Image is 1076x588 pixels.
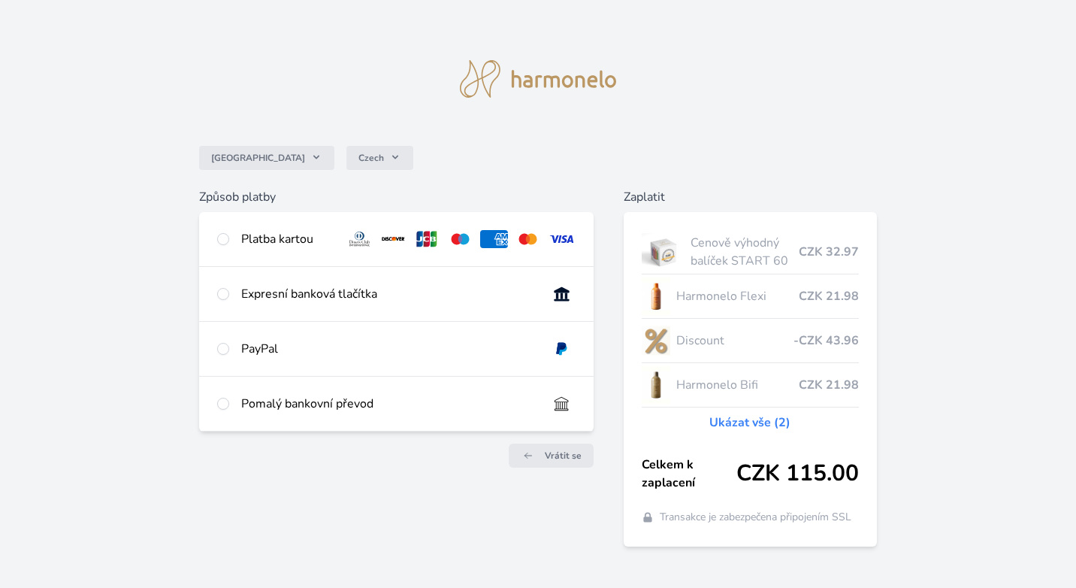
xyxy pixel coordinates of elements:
div: Pomalý bankovní převod [241,395,536,413]
div: Platba kartou [241,230,333,248]
img: diners.svg [346,230,373,248]
img: start.jpg [642,233,685,271]
img: amex.svg [480,230,508,248]
img: discover.svg [379,230,407,248]
span: Harmonelo Bifi [676,376,799,394]
span: Czech [358,152,384,164]
span: Vrátit se [545,450,582,462]
button: [GEOGRAPHIC_DATA] [199,146,334,170]
h6: Zaplatit [624,188,877,206]
img: paypal.svg [548,340,576,358]
span: CZK 21.98 [799,376,859,394]
span: Harmonelo Flexi [676,287,799,305]
img: CLEAN_BIFI_se_stinem_x-lo.jpg [642,366,670,404]
span: Discount [676,332,793,350]
img: visa.svg [548,230,576,248]
span: -CZK 43.96 [793,332,859,350]
span: Cenově výhodný balíček START 60 [691,234,799,270]
a: Ukázat vše (2) [709,414,790,432]
img: maestro.svg [446,230,474,248]
span: CZK 21.98 [799,287,859,305]
span: CZK 115.00 [736,460,859,487]
span: [GEOGRAPHIC_DATA] [211,152,305,164]
img: mc.svg [514,230,542,248]
img: logo.svg [460,60,616,98]
span: CZK 32.97 [799,243,859,261]
div: PayPal [241,340,536,358]
a: Vrátit se [509,444,594,468]
img: bankTransfer_IBAN.svg [548,395,576,413]
div: Expresní banková tlačítka [241,285,536,303]
img: onlineBanking_CZ.svg [548,285,576,303]
button: Czech [346,146,413,170]
span: Transakce je zabezpečena připojením SSL [660,510,851,525]
h6: Způsob platby [199,188,594,206]
span: Celkem k zaplacení [642,456,736,492]
img: CLEAN_FLEXI_se_stinem_x-hi_(1)-lo.jpg [642,277,670,315]
img: discount-lo.png [642,322,670,359]
img: jcb.svg [413,230,441,248]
